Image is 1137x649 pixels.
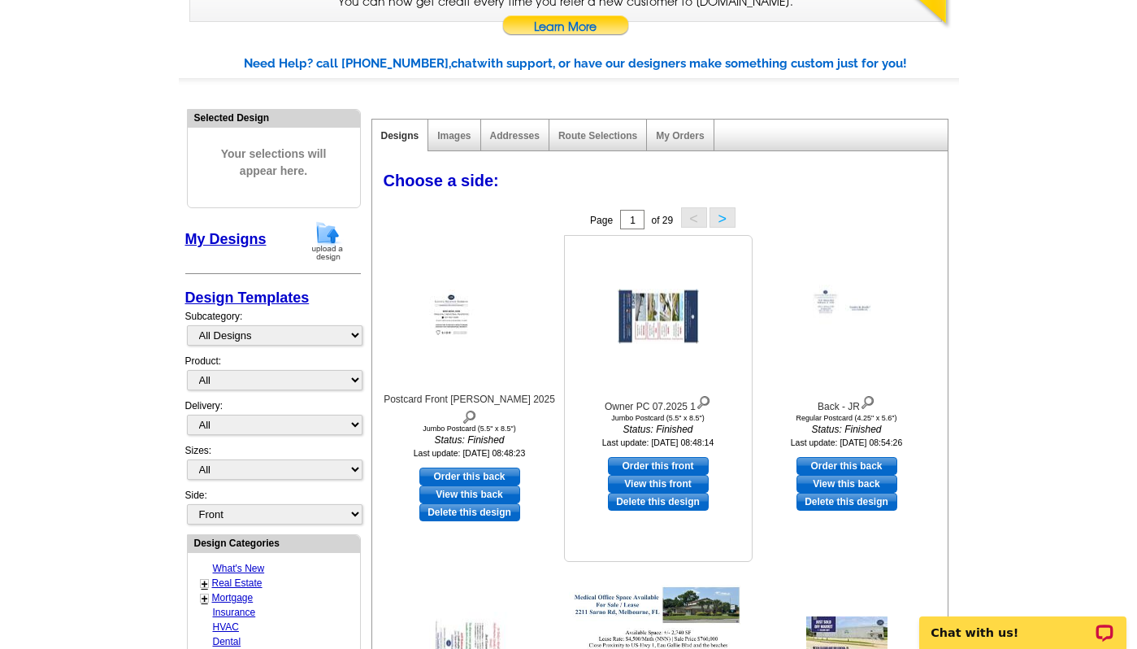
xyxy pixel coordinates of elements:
span: chat [451,56,477,71]
a: use this design [419,468,520,486]
a: View this back [419,486,520,503]
a: Design Templates [185,290,310,306]
div: Product: [185,354,361,399]
i: Status: Finished [569,422,748,437]
div: Back - JR [757,392,936,414]
a: + [202,577,208,590]
a: Addresses [490,130,540,142]
a: Learn More [501,15,630,40]
a: Delete this design [419,503,520,521]
i: Status: Finished [757,422,936,437]
a: My Designs [185,231,267,247]
img: view design details [860,392,875,410]
div: Delivery: [185,399,361,443]
button: < [681,207,707,228]
div: Regular Postcard (4.25" x 5.6") [757,414,936,422]
a: use this design [796,457,897,475]
img: Back - JR [806,285,887,348]
div: Sizes: [185,443,361,488]
i: Status: Finished [380,433,559,447]
a: Delete this design [608,493,709,511]
div: Need Help? call [PHONE_NUMBER], with support, or have our designers make something custom just fo... [244,54,959,73]
a: Route Selections [558,130,637,142]
div: Postcard Front [PERSON_NAME] 2025 [380,392,559,425]
div: Jumbo Postcard (5.5" x 8.5") [380,425,559,433]
a: Insurance [213,607,256,618]
small: Last update: [DATE] 08:48:14 [602,438,714,447]
a: + [202,592,208,605]
a: Mortgage [212,592,254,603]
div: Owner PC 07.2025 1 [569,392,748,414]
div: Subcategory: [185,309,361,354]
img: view design details [462,407,477,425]
div: Selected Design [188,110,360,125]
a: Dental [213,636,241,647]
a: use this design [608,457,709,475]
a: Images [437,130,471,142]
img: upload-design [306,220,349,262]
div: Side: [185,488,361,526]
span: of 29 [651,215,673,226]
span: Page [590,215,613,226]
a: View this back [796,475,897,493]
a: What's New [213,563,265,574]
div: Design Categories [188,535,360,551]
span: Choose a side: [384,172,499,189]
img: Owner PC 07.2025 1 [618,290,699,344]
a: My Orders [656,130,704,142]
a: HVAC [213,621,239,633]
a: Delete this design [796,493,897,511]
span: Your selections will appear here. [200,129,348,196]
small: Last update: [DATE] 08:54:26 [791,438,903,447]
a: Designs [381,130,419,142]
img: Postcard Front Moss 2025 [429,290,510,343]
img: view design details [696,392,711,410]
iframe: LiveChat chat widget [909,598,1137,649]
a: View this front [608,475,709,493]
div: Jumbo Postcard (5.5" x 8.5") [569,414,748,422]
button: > [710,207,736,228]
a: Real Estate [212,577,263,589]
small: Last update: [DATE] 08:48:23 [414,448,526,458]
